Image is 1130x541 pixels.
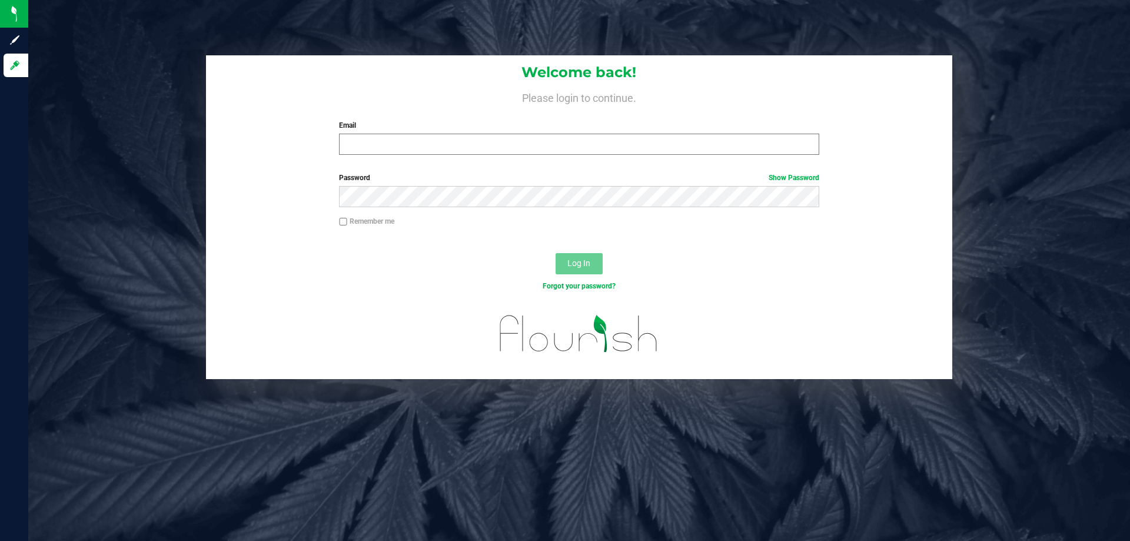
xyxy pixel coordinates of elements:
[339,218,347,226] input: Remember me
[339,216,394,227] label: Remember me
[206,65,952,80] h1: Welcome back!
[206,89,952,104] h4: Please login to continue.
[339,120,819,131] label: Email
[769,174,819,182] a: Show Password
[556,253,603,274] button: Log In
[9,59,21,71] inline-svg: Log in
[339,174,370,182] span: Password
[567,258,590,268] span: Log In
[486,304,672,364] img: flourish_logo.svg
[543,282,616,290] a: Forgot your password?
[9,34,21,46] inline-svg: Sign up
